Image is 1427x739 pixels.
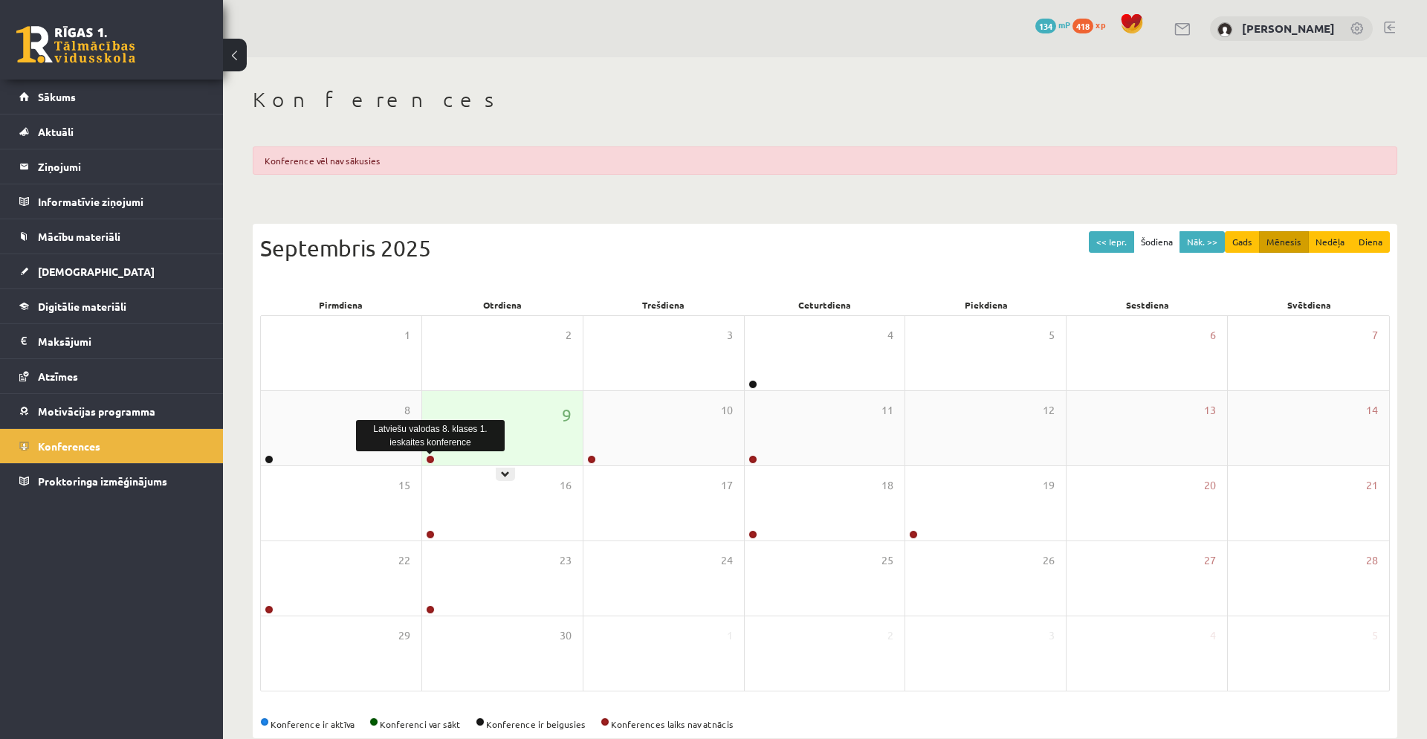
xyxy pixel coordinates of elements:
[38,300,126,313] span: Digitālie materiāli
[260,294,421,315] div: Pirmdiena
[19,254,204,288] a: [DEMOGRAPHIC_DATA]
[727,327,733,343] span: 3
[19,429,204,463] a: Konferences
[1035,19,1070,30] a: 134 mP
[1058,19,1070,30] span: mP
[1366,552,1378,569] span: 28
[1043,477,1055,494] span: 19
[1096,19,1105,30] span: xp
[887,327,893,343] span: 4
[38,90,76,103] span: Sākums
[38,230,120,243] span: Mācību materiāli
[727,627,733,644] span: 1
[881,552,893,569] span: 25
[260,717,1390,731] div: Konference ir aktīva Konferenci var sākt Konference ir beigusies Konferences laiks nav atnācis
[38,439,100,453] span: Konferences
[19,80,204,114] a: Sākums
[398,627,410,644] span: 29
[1225,231,1260,253] button: Gads
[583,294,744,315] div: Trešdiena
[1089,231,1134,253] button: << Iepr.
[881,477,893,494] span: 18
[38,369,78,383] span: Atzīmes
[398,477,410,494] span: 15
[1043,552,1055,569] span: 26
[1133,231,1180,253] button: Šodiena
[887,627,893,644] span: 2
[560,627,572,644] span: 30
[1072,19,1113,30] a: 418 xp
[1242,21,1335,36] a: [PERSON_NAME]
[1204,552,1216,569] span: 27
[16,26,135,63] a: Rīgas 1. Tālmācības vidusskola
[1210,627,1216,644] span: 4
[1210,327,1216,343] span: 6
[1180,231,1225,253] button: Nāk. >>
[1366,402,1378,419] span: 14
[19,464,204,498] a: Proktoringa izmēģinājums
[38,125,74,138] span: Aktuāli
[253,146,1397,175] div: Konference vēl nav sākusies
[560,552,572,569] span: 23
[721,477,733,494] span: 17
[1072,19,1093,33] span: 418
[38,324,204,358] legend: Maksājumi
[721,552,733,569] span: 24
[38,474,167,488] span: Proktoringa izmēģinājums
[1366,477,1378,494] span: 21
[1372,327,1378,343] span: 7
[38,184,204,219] legend: Informatīvie ziņojumi
[1049,327,1055,343] span: 5
[721,402,733,419] span: 10
[744,294,905,315] div: Ceturtdiena
[19,114,204,149] a: Aktuāli
[253,87,1397,112] h1: Konferences
[1308,231,1352,253] button: Nedēļa
[19,289,204,323] a: Digitālie materiāli
[560,477,572,494] span: 16
[19,184,204,219] a: Informatīvie ziņojumi
[356,420,505,451] div: Latviešu valodas 8. klases 1. ieskaites konference
[1067,294,1229,315] div: Sestdiena
[38,404,155,418] span: Motivācijas programma
[1043,402,1055,419] span: 12
[566,327,572,343] span: 2
[1049,627,1055,644] span: 3
[38,149,204,184] legend: Ziņojumi
[19,219,204,254] a: Mācību materiāli
[1204,402,1216,419] span: 13
[906,294,1067,315] div: Piekdiena
[562,402,572,427] span: 9
[1217,22,1232,37] img: Marija Vorobeja
[1372,627,1378,644] span: 5
[1259,231,1309,253] button: Mēnesis
[19,149,204,184] a: Ziņojumi
[19,359,204,393] a: Atzīmes
[421,294,583,315] div: Otrdiena
[1204,477,1216,494] span: 20
[404,402,410,419] span: 8
[1229,294,1390,315] div: Svētdiena
[1351,231,1390,253] button: Diena
[260,231,1390,265] div: Septembris 2025
[398,552,410,569] span: 22
[1035,19,1056,33] span: 134
[19,394,204,428] a: Motivācijas programma
[19,324,204,358] a: Maksājumi
[881,402,893,419] span: 11
[404,327,410,343] span: 1
[38,265,155,278] span: [DEMOGRAPHIC_DATA]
